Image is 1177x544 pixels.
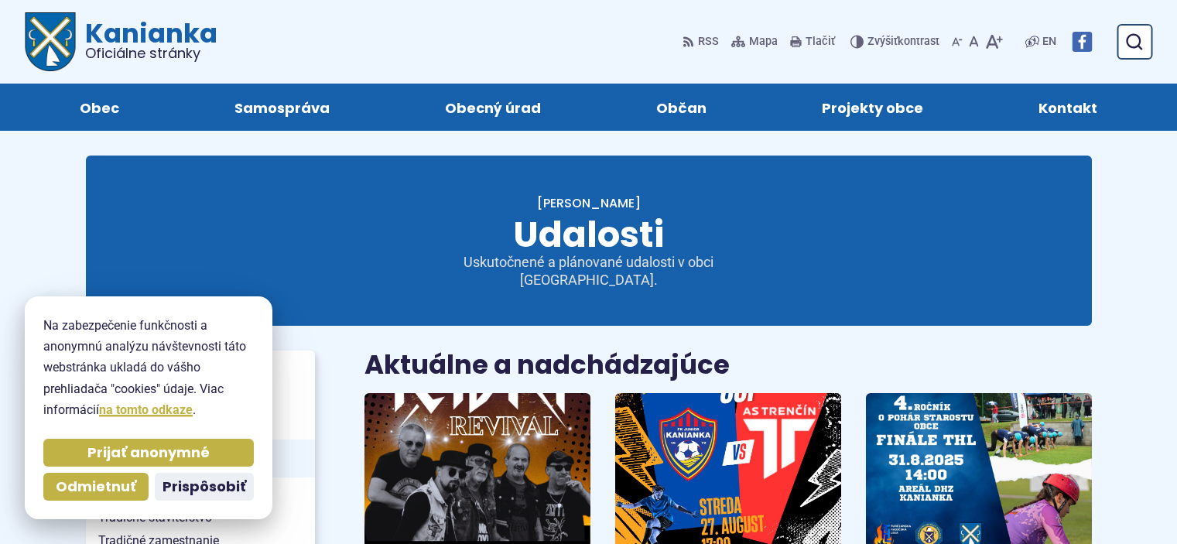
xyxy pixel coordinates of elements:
[1039,33,1059,51] a: EN
[949,26,966,58] button: Zmenšiť veľkosť písma
[780,84,966,131] a: Projekty obce
[364,351,1092,379] h2: Aktuálne a nadchádzajúce
[806,36,835,49] span: Tlačiť
[85,46,217,60] span: Oficiálne stránky
[80,84,119,131] span: Obec
[1072,32,1092,52] img: Prejsť na Facebook stránku
[1038,84,1097,131] span: Kontakt
[43,473,149,501] button: Odmietnuť
[56,478,136,496] span: Odmietnuť
[87,444,210,462] span: Prijať anonymné
[163,478,246,496] span: Prispôsobiť
[99,402,193,417] a: na tomto odkaze
[867,35,898,48] span: Zvýšiť
[234,84,330,131] span: Samospráva
[155,473,254,501] button: Prispôsobiť
[656,84,707,131] span: Občan
[513,210,664,259] span: Udalosti
[445,84,541,131] span: Obecný úrad
[43,315,254,420] p: Na zabezpečenie funkčnosti a anonymnú analýzu návštevnosti táto webstránka ukladá do vášho prehli...
[402,84,583,131] a: Obecný úrad
[683,26,722,58] a: RSS
[43,439,254,467] button: Prijať anonymné
[403,254,775,289] p: Uskutočnené a plánované udalosti v obci [GEOGRAPHIC_DATA].
[982,26,1006,58] button: Zväčšiť veľkosť písma
[76,20,217,60] span: Kanianka
[1042,33,1056,51] span: EN
[997,84,1140,131] a: Kontakt
[850,26,943,58] button: Zvýšiťkontrast
[787,26,838,58] button: Tlačiť
[966,26,982,58] button: Nastaviť pôvodnú veľkosť písma
[867,36,939,49] span: kontrast
[537,194,641,212] a: [PERSON_NAME]
[728,26,781,58] a: Mapa
[37,84,161,131] a: Obec
[192,84,371,131] a: Samospráva
[822,84,923,131] span: Projekty obce
[25,12,76,71] img: Prejsť na domovskú stránku
[614,84,749,131] a: Občan
[749,33,778,51] span: Mapa
[698,33,719,51] span: RSS
[25,12,217,71] a: Logo Kanianka, prejsť na domovskú stránku.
